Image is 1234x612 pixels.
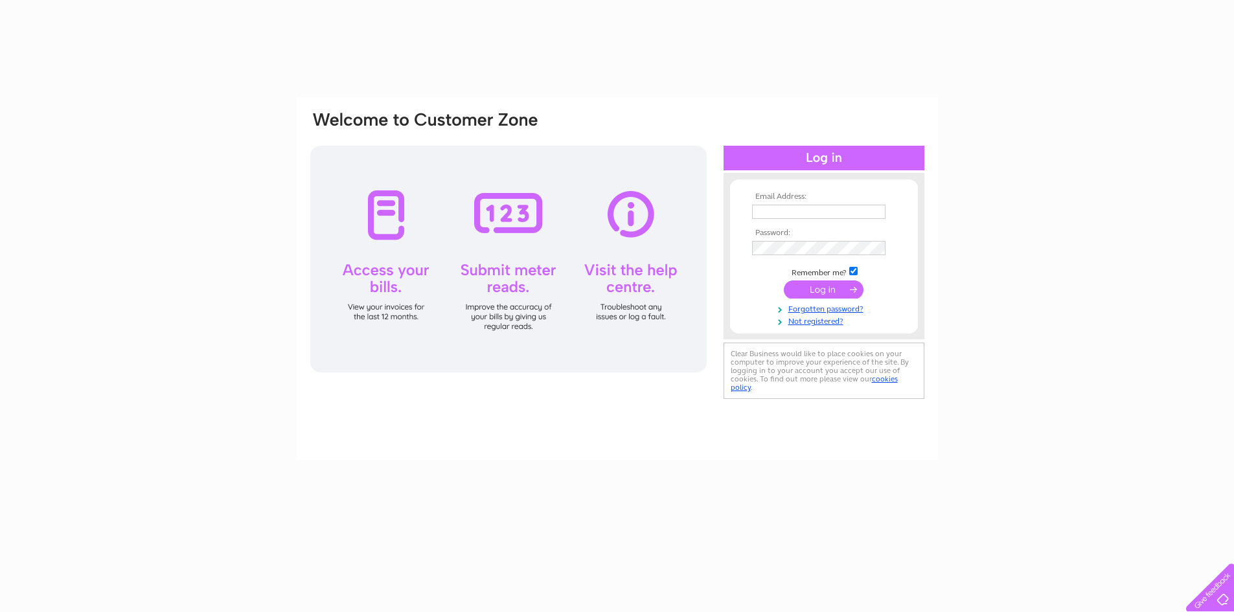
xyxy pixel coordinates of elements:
[724,343,924,399] div: Clear Business would like to place cookies on your computer to improve your experience of the sit...
[752,314,899,326] a: Not registered?
[749,265,899,278] td: Remember me?
[752,302,899,314] a: Forgotten password?
[749,192,899,201] th: Email Address:
[784,280,863,299] input: Submit
[731,374,898,392] a: cookies policy
[749,229,899,238] th: Password:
